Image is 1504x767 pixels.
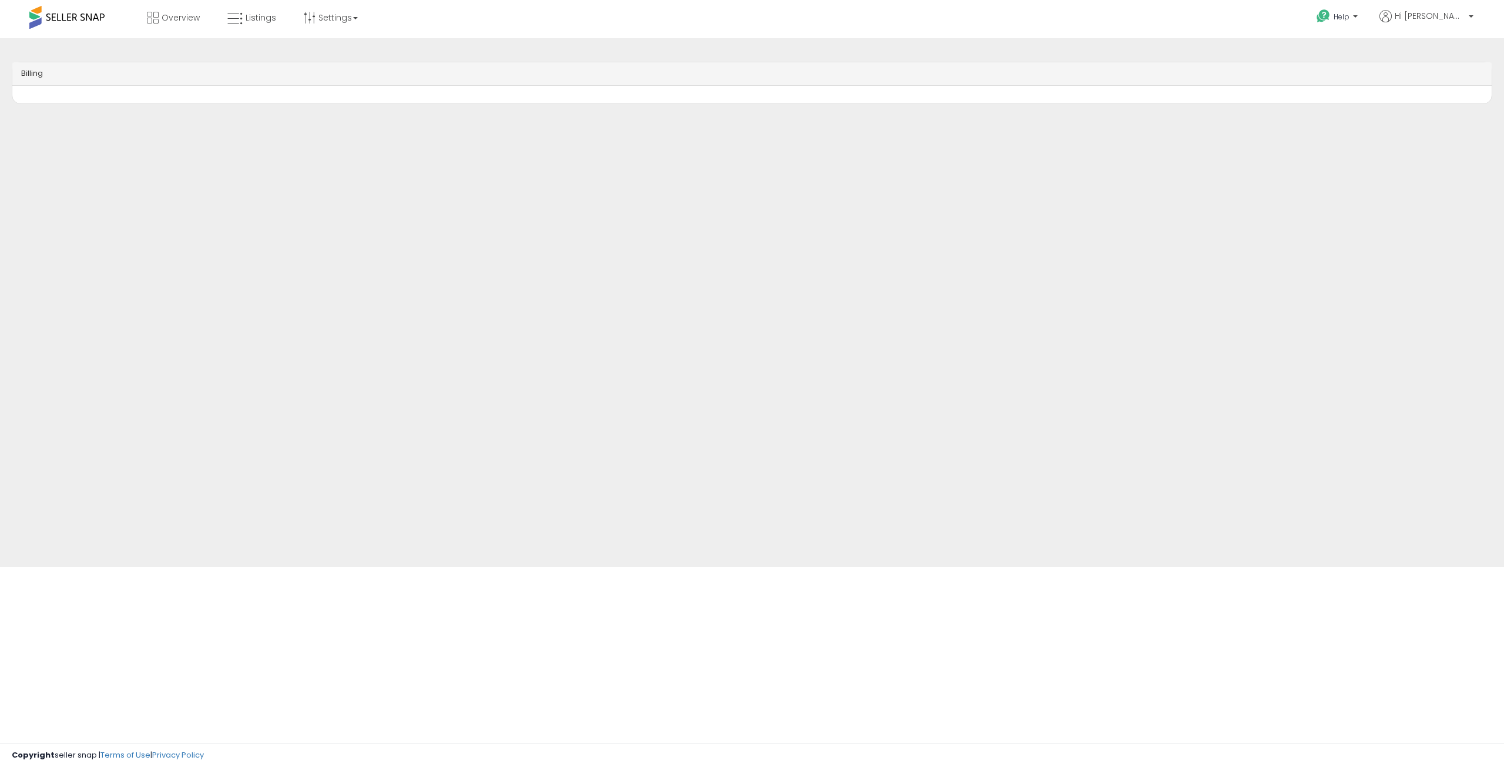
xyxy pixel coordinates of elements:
[12,62,1492,86] div: Billing
[246,12,276,24] span: Listings
[1395,10,1465,22] span: Hi [PERSON_NAME]
[162,12,200,24] span: Overview
[1379,10,1473,36] a: Hi [PERSON_NAME]
[1316,9,1331,24] i: Get Help
[1334,12,1349,22] span: Help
